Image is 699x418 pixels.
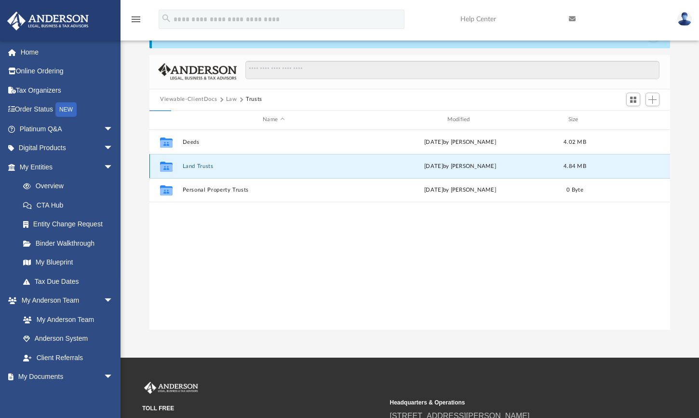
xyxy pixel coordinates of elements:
div: [DATE] by [PERSON_NAME] [369,138,551,146]
a: Binder Walkthrough [13,234,128,253]
span: arrow_drop_down [104,291,123,311]
button: Add [645,93,660,106]
a: Anderson System [13,329,123,348]
span: 4.02 MB [564,139,586,144]
a: Client Referrals [13,348,123,367]
div: grid [149,130,670,330]
div: [DATE] by [PERSON_NAME] [369,186,551,195]
a: Digital Productsarrow_drop_down [7,139,128,158]
div: Name [182,115,365,124]
i: search [161,13,172,24]
div: Size [556,115,594,124]
a: Platinum Q&Aarrow_drop_down [7,119,128,139]
span: 4.84 MB [564,163,586,168]
a: Order StatusNEW [7,100,128,120]
a: Entity Change Request [13,215,128,234]
button: Switch to Grid View [626,93,641,106]
img: Anderson Advisors Platinum Portal [142,382,200,394]
input: Search files and folders [245,61,659,79]
small: Headquarters & Operations [390,398,631,407]
a: CTA Hub [13,195,128,215]
a: Home [7,42,128,62]
a: My Blueprint [13,253,123,272]
button: Law [226,95,237,104]
div: id [154,115,178,124]
img: User Pic [677,12,692,26]
span: 0 Byte [566,187,583,193]
img: Anderson Advisors Platinum Portal [4,12,92,30]
button: Deeds [183,139,365,145]
button: Personal Property Trusts [183,187,365,193]
div: NEW [55,102,77,117]
a: Overview [13,177,128,196]
span: arrow_drop_down [104,139,123,158]
div: [DATE] by [PERSON_NAME] [369,162,551,170]
span: arrow_drop_down [104,119,123,139]
a: menu [130,18,142,25]
a: Online Ordering [7,62,128,81]
span: arrow_drop_down [104,157,123,177]
a: My Entitiesarrow_drop_down [7,157,128,177]
button: Viewable-ClientDocs [160,95,217,104]
a: Tax Organizers [7,81,128,100]
a: My Anderson Teamarrow_drop_down [7,291,123,310]
button: Trusts [246,95,262,104]
span: arrow_drop_down [104,367,123,387]
a: My Anderson Team [13,310,118,329]
button: Land Trusts [183,163,365,169]
small: TOLL FREE [142,404,383,413]
a: My Documentsarrow_drop_down [7,367,123,387]
a: Tax Due Dates [13,272,128,291]
div: id [598,115,666,124]
div: Modified [369,115,551,124]
i: menu [130,14,142,25]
